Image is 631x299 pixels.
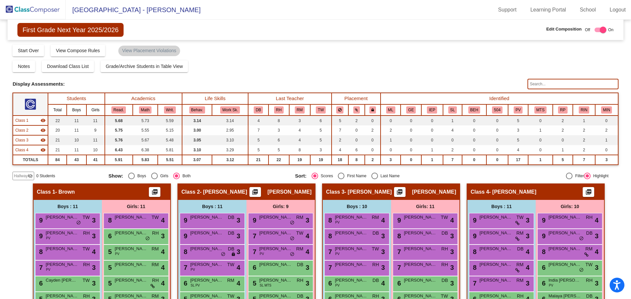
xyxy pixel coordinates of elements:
div: Last Name [378,173,400,179]
th: Reading Intervention [573,104,595,116]
span: [PERSON_NAME] [412,189,456,195]
mat-radio-group: Select an option [295,173,477,179]
td: 0 [401,116,421,125]
span: Show: [108,173,123,179]
th: Gifted Education [401,104,421,116]
button: Writ. [164,106,176,114]
th: Parent Volunteer [508,104,528,116]
td: 2 [573,125,595,135]
td: 5 [248,135,269,145]
td: 3 [289,116,311,125]
td: 8 [348,155,365,165]
th: Keep with students [348,104,365,116]
span: RH [152,230,159,237]
td: 3 [269,125,289,135]
button: Print Students Details [149,187,160,197]
td: Maura Robillard - Robillard [13,135,48,145]
th: Student was brought to MTSS [528,104,553,116]
span: [PERSON_NAME] [404,230,437,236]
td: 8 [289,145,311,155]
td: 6 [348,145,365,155]
td: 21 [48,135,67,145]
td: 4 [332,145,348,155]
td: 1 [573,116,595,125]
span: Grade/Archive Students in Table View [106,64,183,69]
td: 5.81 [158,145,182,155]
mat-icon: picture_as_pdf [251,189,259,198]
button: IEP [427,106,437,114]
span: [PERSON_NAME] [479,214,512,221]
td: 10 [86,145,105,155]
td: 0 [486,116,508,125]
span: - [PERSON_NAME] [200,189,247,195]
span: [PERSON_NAME] [190,214,223,221]
span: do_not_disturb_alt [290,220,294,225]
td: 0 [486,125,508,135]
td: 18 [332,155,348,165]
button: ML [386,106,395,114]
span: DB [228,214,234,221]
td: 6 [310,116,332,125]
td: TOTALS [13,155,48,165]
mat-icon: visibility_off [28,173,33,179]
td: 1 [595,135,618,145]
span: [PERSON_NAME] [404,214,437,221]
div: Boys : 11 [34,200,102,213]
input: Search... [527,79,618,89]
a: School [574,5,601,15]
button: RIN [579,106,589,114]
td: 0 [401,155,421,165]
td: 3 [310,145,332,155]
span: 9 [396,217,401,224]
td: 8 [269,116,289,125]
td: 5.55 [133,125,158,135]
span: 3 [526,215,529,225]
td: 3.29 [212,145,248,155]
a: Logout [604,5,631,15]
mat-icon: visibility [40,147,46,153]
td: 3.12 [212,155,248,165]
span: [PERSON_NAME] [46,214,79,221]
button: Print Students Details [394,187,406,197]
button: PV [514,106,523,114]
th: Last Teacher [248,93,331,104]
td: 2 [573,145,595,155]
div: Boys : 11 [467,200,536,213]
td: 0 [348,125,365,135]
button: RM [295,106,305,114]
div: Highlight [591,173,609,179]
td: 0 [365,116,381,125]
th: Identified [381,93,618,104]
th: Keep away students [332,104,348,116]
span: [PERSON_NAME] [46,230,79,236]
span: 4 [450,215,454,225]
td: 2 [573,135,595,145]
td: 6 [269,135,289,145]
td: 3.07 [182,155,212,165]
span: 0 Students [36,173,55,179]
th: Total [48,104,67,116]
td: 0 [365,135,381,145]
td: 43 [67,155,86,165]
td: 1 [421,145,443,155]
span: RH [586,214,593,221]
button: SL [448,106,457,114]
span: [PERSON_NAME] [259,230,292,236]
td: 41 [86,155,105,165]
td: 21 [48,145,67,155]
span: RM [372,214,379,221]
span: 9 [251,217,256,224]
span: [GEOGRAPHIC_DATA] - [PERSON_NAME] [66,5,200,15]
td: 5 [508,116,528,125]
td: 0 [381,116,401,125]
td: 3.10 [212,135,248,145]
span: 4 [595,215,598,225]
button: Print Students Details [583,187,594,197]
td: 4 [508,145,528,155]
th: Placement [332,93,381,104]
td: 1 [421,155,443,165]
td: 10 [67,135,86,145]
td: 6.43 [105,145,133,155]
td: 5 [310,125,332,135]
td: 0 [401,145,421,155]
